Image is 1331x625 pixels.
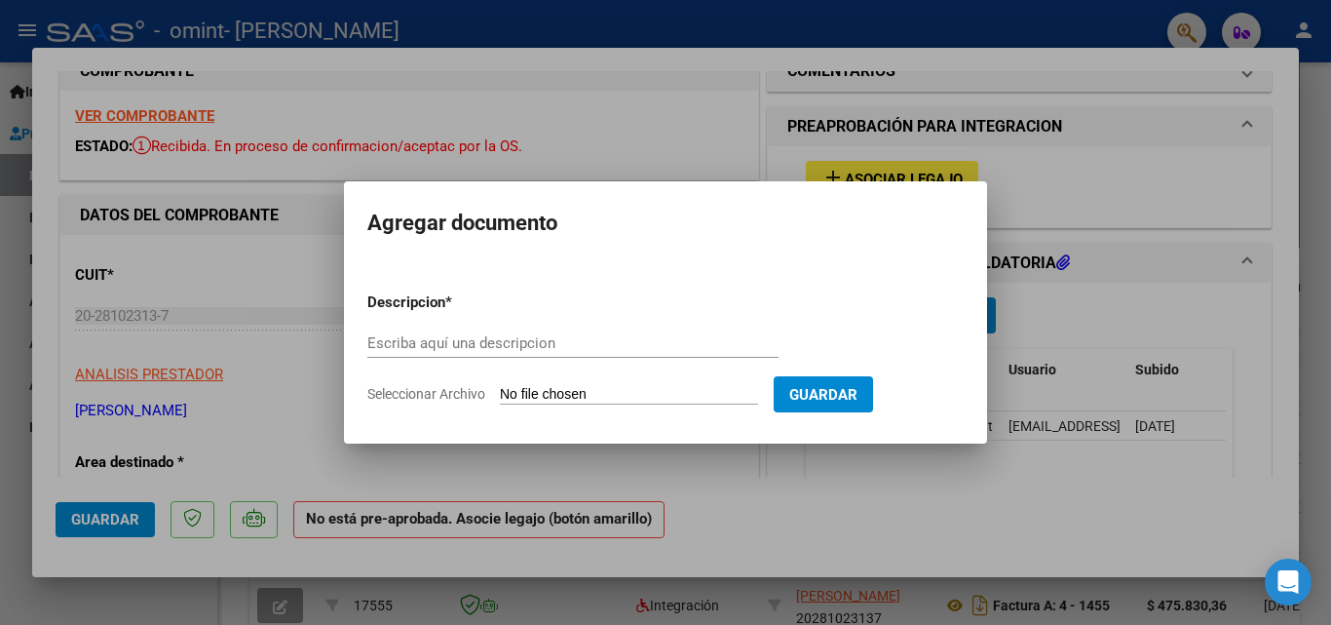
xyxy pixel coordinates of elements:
[774,376,873,412] button: Guardar
[367,386,485,402] span: Seleccionar Archivo
[1265,559,1312,605] div: Open Intercom Messenger
[367,205,964,242] h2: Agregar documento
[367,292,547,314] p: Descripcion
[789,386,857,404] span: Guardar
